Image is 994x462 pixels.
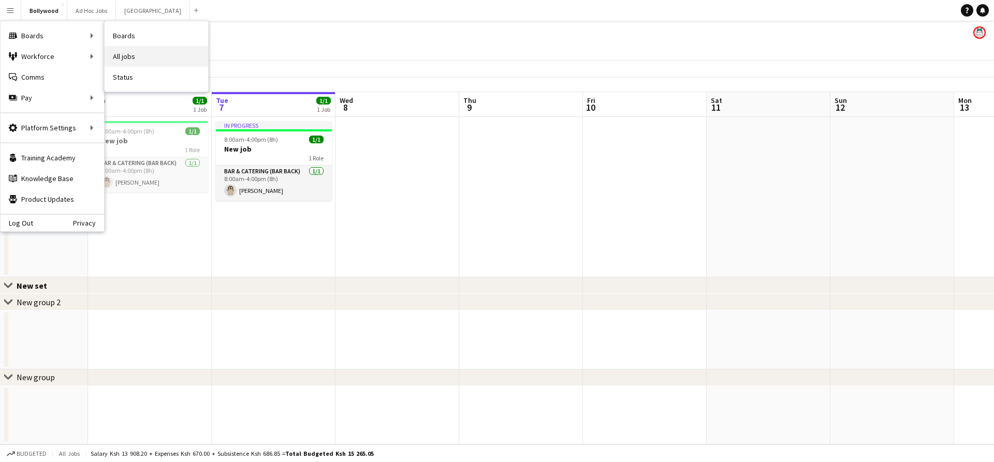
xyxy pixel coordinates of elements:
h3: New job [216,144,332,154]
a: All jobs [105,46,208,67]
app-user-avatar: Tim Barton [973,26,986,39]
div: Platform Settings [1,117,104,138]
app-job-card: In progress8:00am-4:00pm (8h)1/1New job1 RoleBar & Catering (Bar Back)1/18:00am-4:00pm (8h)[PERSO... [216,121,332,201]
div: Salary Ksh 13 908.20 + Expenses Ksh 670.00 + Subsistence Ksh 686.85 = [91,450,374,457]
app-job-card: 8:00am-4:00pm (8h)1/1New job1 RoleBar & Catering (Bar Back)1/18:00am-4:00pm (8h)[PERSON_NAME] [92,121,208,192]
span: 1/1 [309,136,324,143]
span: 1/1 [193,97,207,105]
span: Tue [216,96,228,105]
span: Total Budgeted Ksh 15 265.05 [285,450,374,457]
span: 1/1 [316,97,331,105]
a: Privacy [73,219,104,227]
span: 8:00am-4:00pm (8h) [224,136,278,143]
app-card-role: Bar & Catering (Bar Back)1/18:00am-4:00pm (8h)[PERSON_NAME] [216,166,332,201]
a: Training Academy [1,147,104,168]
span: 13 [957,101,972,113]
span: 8 [338,101,353,113]
div: Pay [1,87,104,108]
span: Wed [340,96,353,105]
span: 1 Role [185,146,200,154]
a: Product Updates [1,189,104,210]
button: Ad Hoc Jobs [67,1,116,21]
span: 12 [833,101,847,113]
span: 1 Role [309,154,324,162]
span: 7 [214,101,228,113]
button: Budgeted [5,448,48,459]
div: In progress [216,121,332,129]
span: 9 [462,101,476,113]
span: Thu [463,96,476,105]
a: Knowledge Base [1,168,104,189]
span: 8:00am-4:00pm (8h) [100,127,154,135]
span: 1/1 [185,127,200,135]
a: Boards [105,25,208,46]
span: Budgeted [17,450,47,457]
a: Log Out [1,219,33,227]
button: [GEOGRAPHIC_DATA] [116,1,190,21]
a: Comms [1,67,104,87]
button: Bollywood [21,1,67,21]
span: Mon [958,96,972,105]
span: Sun [835,96,847,105]
div: 1 Job [193,106,207,113]
div: New group [17,372,55,382]
span: 10 [586,101,595,113]
div: Boards [1,25,104,46]
app-card-role: Bar & Catering (Bar Back)1/18:00am-4:00pm (8h)[PERSON_NAME] [92,157,208,192]
div: 1 Job [317,106,330,113]
span: Fri [587,96,595,105]
div: New set [17,280,55,291]
div: New group 2 [17,297,61,307]
span: All jobs [57,450,82,457]
a: Status [105,67,208,87]
span: Sat [711,96,722,105]
div: Workforce [1,46,104,67]
h3: New job [92,136,208,145]
span: 11 [709,101,722,113]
